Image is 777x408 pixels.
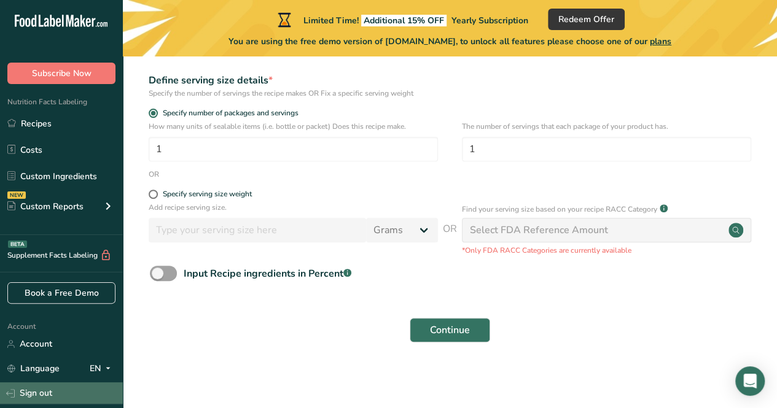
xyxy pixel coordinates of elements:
[149,73,438,88] div: Define serving size details
[462,245,751,256] p: *Only FDA RACC Categories are currently available
[7,358,60,379] a: Language
[462,204,657,215] p: Find your serving size based on your recipe RACC Category
[149,202,438,213] p: Add recipe serving size.
[548,9,625,30] button: Redeem Offer
[149,88,438,99] div: Specify the number of servings the recipe makes OR Fix a specific serving weight
[228,35,671,48] span: You are using the free demo version of [DOMAIN_NAME], to unlock all features please choose one of...
[149,169,159,180] div: OR
[462,121,751,132] p: The number of servings that each package of your product has.
[361,15,447,26] span: Additional 15% OFF
[163,190,252,199] div: Specify serving size weight
[7,282,115,304] a: Book a Free Demo
[558,13,614,26] span: Redeem Offer
[7,200,84,213] div: Custom Reports
[8,241,27,248] div: BETA
[275,12,528,27] div: Limited Time!
[470,223,608,237] div: Select FDA Reference Amount
[410,318,490,342] button: Continue
[735,366,765,396] div: Open Intercom Messenger
[32,67,92,80] span: Subscribe Now
[430,323,470,337] span: Continue
[149,121,438,132] p: How many units of sealable items (i.e. bottle or packet) Does this recipe make.
[451,15,528,26] span: Yearly Subscription
[149,218,366,242] input: Type your serving size here
[184,266,351,281] div: Input Recipe ingredients in Percent
[7,191,26,199] div: NEW
[90,361,115,376] div: EN
[443,221,457,256] span: OR
[158,109,299,118] span: Specify number of packages and servings
[7,63,115,84] button: Subscribe Now
[650,36,671,47] span: plans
